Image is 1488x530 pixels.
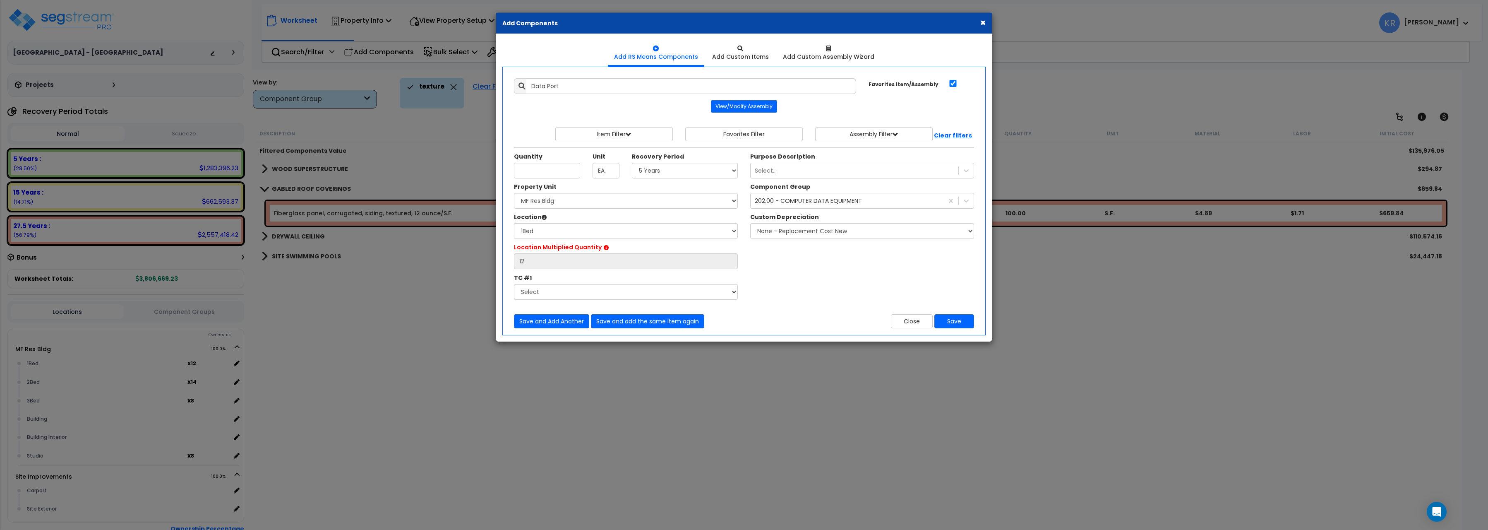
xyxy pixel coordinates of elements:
label: Unit [593,152,605,161]
div: 202.00 - COMPUTER DATA EQUIPMENT [755,197,862,205]
button: × [980,18,986,27]
small: Favorites Item/Assembly [869,81,938,88]
div: Add RS Means Components [614,53,698,61]
label: Quantity [514,152,542,161]
label: Property Unit [514,183,557,191]
button: Assembly Filter [815,127,933,141]
label: Recovery Period [632,152,684,161]
label: The Custom Item Descriptions in this Dropdown have been designated as 'Takeoff Costs' within thei... [514,274,532,282]
button: Save and Add Another [514,314,589,328]
div: Add Custom Items [712,53,769,61]
button: View/Modify Assembly [711,100,777,113]
b: Add Components [502,19,558,27]
div: Add Custom Assembly Wizard [783,53,874,61]
button: Save [934,314,974,328]
div: Open Intercom Messenger [1427,502,1447,522]
button: Favorites Filter [685,127,803,141]
label: A Purpose Description Prefix can be used to customize the Item Description that will be shown in ... [750,152,815,161]
label: Custom Depreciation [750,213,819,221]
b: Clear filters [934,131,972,140]
button: Item Filter [555,127,673,141]
label: Component Group [750,183,810,191]
button: Save and add the same item again [591,314,704,328]
input: Search [526,78,856,94]
div: Select... [755,166,777,175]
button: Close [891,314,933,328]
label: Location Multiplied Quantity [514,243,609,251]
label: Location [514,213,547,221]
